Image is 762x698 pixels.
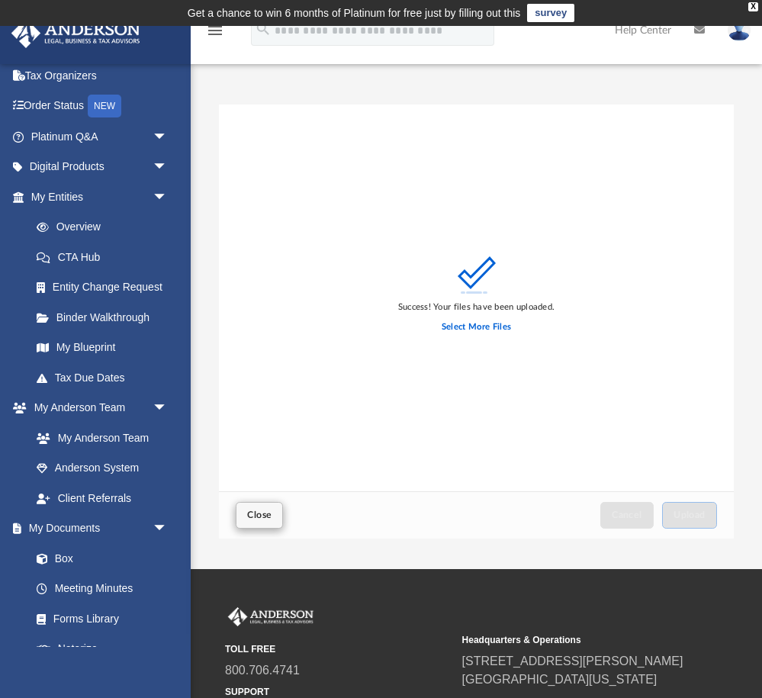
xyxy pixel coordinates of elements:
[11,152,191,182] a: Digital Productsarrow_drop_down
[21,543,175,574] a: Box
[600,502,654,529] button: Cancel
[11,393,183,423] a: My Anderson Teamarrow_drop_down
[153,393,183,424] span: arrow_drop_down
[206,29,224,40] a: menu
[21,453,183,484] a: Anderson System
[153,182,183,213] span: arrow_drop_down
[21,242,191,272] a: CTA Hub
[21,423,175,453] a: My Anderson Team
[219,105,733,492] div: grid
[442,320,511,334] label: Select More Files
[11,60,191,91] a: Tax Organizers
[21,483,183,513] a: Client Referrals
[88,95,121,117] div: NEW
[236,502,283,529] button: Close
[219,105,733,539] div: Upload
[21,212,191,243] a: Overview
[21,634,183,664] a: Notarize
[728,19,751,41] img: User Pic
[11,91,191,122] a: Order StatusNEW
[153,121,183,153] span: arrow_drop_down
[21,603,175,634] a: Forms Library
[462,673,658,686] a: [GEOGRAPHIC_DATA][US_STATE]
[398,301,555,314] div: Success! Your files have been uploaded.
[674,510,706,519] span: Upload
[11,513,183,544] a: My Documentsarrow_drop_down
[462,655,683,667] a: [STREET_ADDRESS][PERSON_NAME]
[662,502,717,529] button: Upload
[188,4,521,22] div: Get a chance to win 6 months of Platinum for free just by filling out this
[21,362,191,393] a: Tax Due Dates
[225,607,317,627] img: Anderson Advisors Platinum Portal
[21,272,191,303] a: Entity Change Request
[153,152,183,183] span: arrow_drop_down
[225,642,452,656] small: TOLL FREE
[11,121,191,152] a: Platinum Q&Aarrow_drop_down
[247,510,272,519] span: Close
[255,21,272,37] i: search
[153,513,183,545] span: arrow_drop_down
[21,333,183,363] a: My Blueprint
[11,182,191,212] a: My Entitiesarrow_drop_down
[612,510,642,519] span: Cancel
[225,664,300,677] a: 800.706.4741
[21,302,191,333] a: Binder Walkthrough
[21,574,183,604] a: Meeting Minutes
[527,4,574,22] a: survey
[7,18,145,48] img: Anderson Advisors Platinum Portal
[206,21,224,40] i: menu
[748,2,758,11] div: close
[462,633,689,647] small: Headquarters & Operations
